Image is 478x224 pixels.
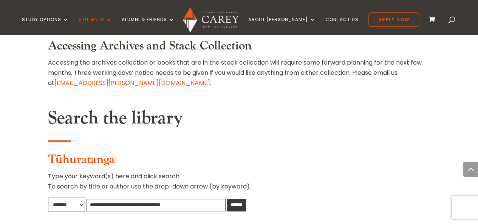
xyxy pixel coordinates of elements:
img: Carey Baptist College [183,7,238,32]
a: Contact Us [325,17,359,35]
a: Students [79,17,112,35]
h3: Accessing Archives and Stack Collection [48,39,430,57]
h3: Tūhuratanga [48,153,430,171]
p: Type your keyword(s) here and click search. To search by title or author use the drop-down arrow ... [48,171,430,198]
a: Apply Now [368,12,419,27]
a: Alumni & Friends [122,17,175,35]
p: Accessing the archives collection or books that are in the stack collection will require some for... [48,57,430,88]
a: About [PERSON_NAME] [248,17,316,35]
a: Study Options [22,17,69,35]
h2: Search the library [48,107,430,133]
a: [EMAIL_ADDRESS][PERSON_NAME][DOMAIN_NAME] [54,79,210,87]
